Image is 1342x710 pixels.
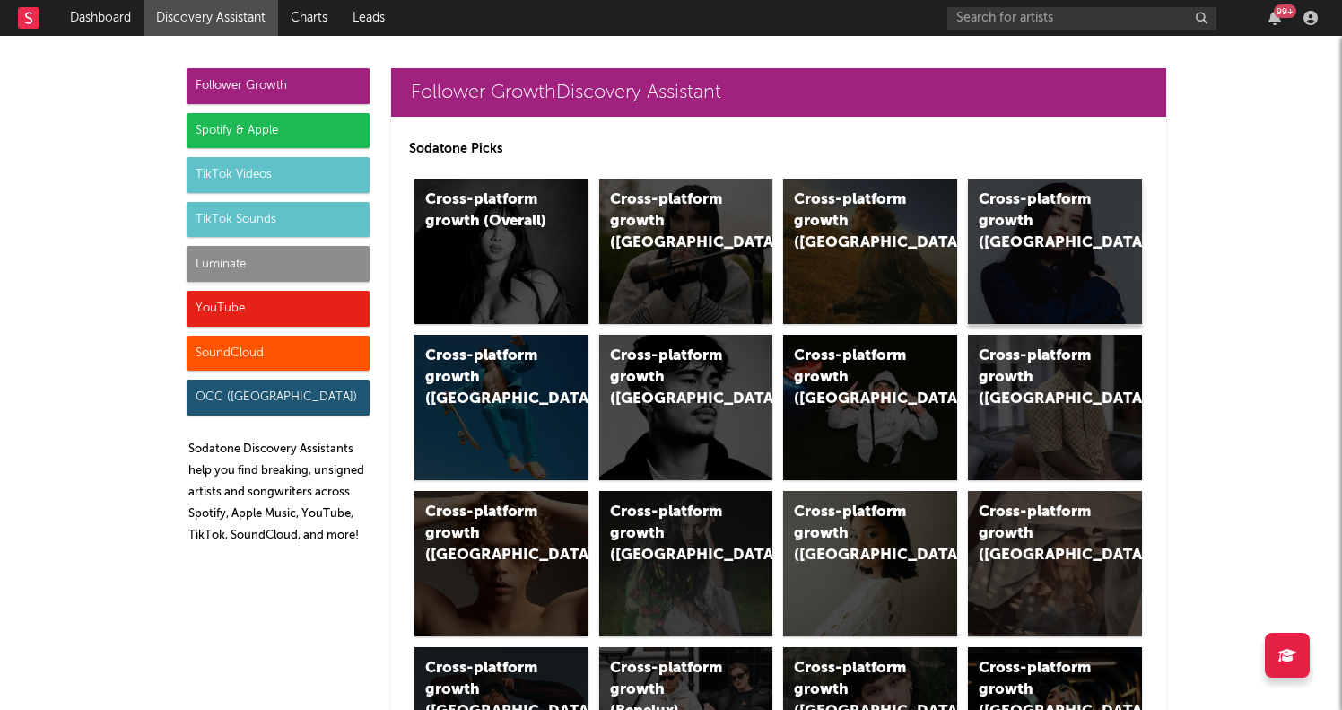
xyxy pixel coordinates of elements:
p: Sodatone Picks [409,138,1148,160]
div: Cross-platform growth ([GEOGRAPHIC_DATA]) [979,502,1101,566]
div: Cross-platform growth ([GEOGRAPHIC_DATA]/GSA) [794,346,916,410]
p: Sodatone Discovery Assistants help you find breaking, unsigned artists and songwriters across Spo... [188,439,370,547]
div: Cross-platform growth ([GEOGRAPHIC_DATA]) [425,346,547,410]
div: TikTok Videos [187,157,370,193]
div: TikTok Sounds [187,202,370,238]
a: Cross-platform growth ([GEOGRAPHIC_DATA]) [783,491,957,636]
a: Cross-platform growth ([GEOGRAPHIC_DATA]) [414,335,588,480]
a: Cross-platform growth ([GEOGRAPHIC_DATA]) [968,335,1142,480]
div: SoundCloud [187,336,370,372]
a: Cross-platform growth ([GEOGRAPHIC_DATA]) [414,491,588,636]
a: Cross-platform growth ([GEOGRAPHIC_DATA]) [599,335,773,480]
button: 99+ [1268,11,1281,25]
a: Cross-platform growth (Overall) [414,179,588,324]
div: Luminate [187,246,370,282]
div: Cross-platform growth ([GEOGRAPHIC_DATA]) [979,346,1101,410]
a: Cross-platform growth ([GEOGRAPHIC_DATA]) [599,491,773,636]
div: Cross-platform growth ([GEOGRAPHIC_DATA]) [794,189,916,254]
div: Cross-platform growth ([GEOGRAPHIC_DATA]) [610,189,732,254]
div: Cross-platform growth (Overall) [425,189,547,232]
a: Cross-platform growth ([GEOGRAPHIC_DATA]/GSA) [783,335,957,480]
div: OCC ([GEOGRAPHIC_DATA]) [187,380,370,416]
div: Cross-platform growth ([GEOGRAPHIC_DATA]) [794,502,916,566]
div: Cross-platform growth ([GEOGRAPHIC_DATA]) [610,502,732,566]
div: YouTube [187,291,370,327]
input: Search for artists [947,7,1216,30]
div: Cross-platform growth ([GEOGRAPHIC_DATA]) [979,189,1101,254]
a: Cross-platform growth ([GEOGRAPHIC_DATA]) [968,179,1142,324]
a: Cross-platform growth ([GEOGRAPHIC_DATA]) [783,179,957,324]
a: Follower GrowthDiscovery Assistant [391,68,1166,117]
div: Spotify & Apple [187,113,370,149]
div: Follower Growth [187,68,370,104]
div: Cross-platform growth ([GEOGRAPHIC_DATA]) [425,502,547,566]
div: 99 + [1274,4,1296,18]
div: Cross-platform growth ([GEOGRAPHIC_DATA]) [610,346,732,410]
a: Cross-platform growth ([GEOGRAPHIC_DATA]) [599,179,773,324]
a: Cross-platform growth ([GEOGRAPHIC_DATA]) [968,491,1142,636]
